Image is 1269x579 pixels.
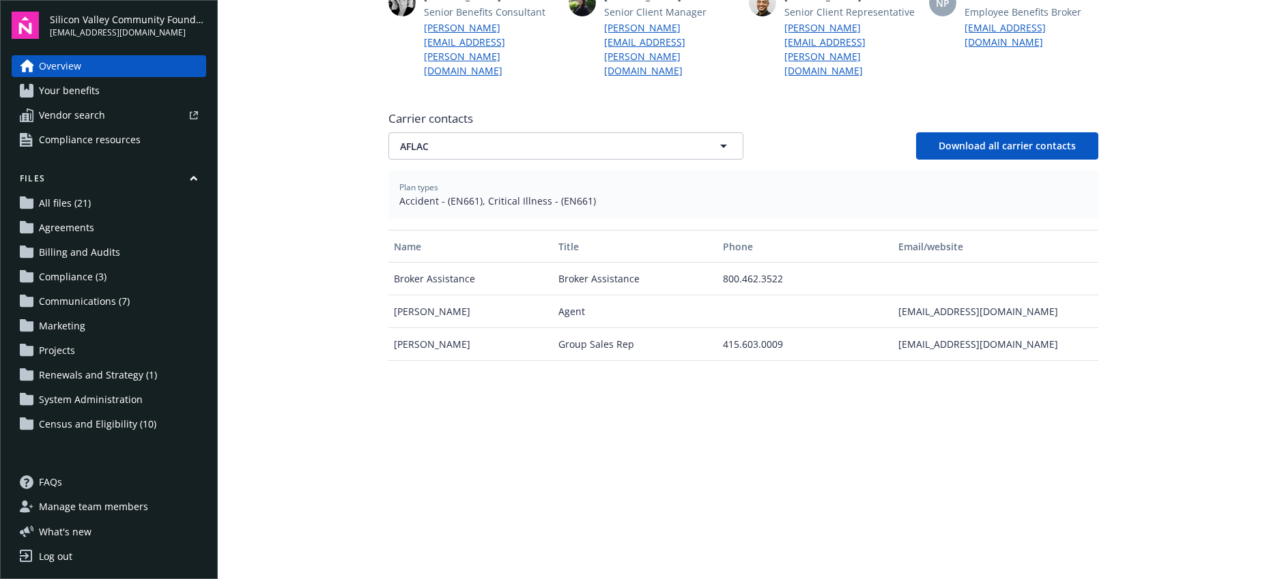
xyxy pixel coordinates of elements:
[39,315,85,337] span: Marketing
[12,471,206,493] a: FAQs
[12,80,206,102] a: Your benefits
[717,263,892,295] div: 800.462.3522
[553,263,717,295] div: Broker Assistance
[39,266,106,288] span: Compliance (3)
[388,295,553,328] div: [PERSON_NAME]
[50,27,206,39] span: [EMAIL_ADDRESS][DOMAIN_NAME]
[12,266,206,288] a: Compliance (3)
[50,12,206,39] button: Silicon Valley Community Foundation[EMAIL_ADDRESS][DOMAIN_NAME]
[39,524,91,539] span: What ' s new
[916,132,1098,160] button: Download all carrier contacts
[39,104,105,126] span: Vendor search
[717,328,892,361] div: 415.603.0009
[12,173,206,190] button: Files
[939,139,1076,152] span: Download all carrier contacts
[39,413,156,435] span: Census and Eligibility (10)
[424,20,558,78] a: [PERSON_NAME][EMAIL_ADDRESS][PERSON_NAME][DOMAIN_NAME]
[39,55,81,77] span: Overview
[39,192,91,214] span: All files (21)
[12,12,39,39] img: navigator-logo.svg
[39,389,143,411] span: System Administration
[388,110,1098,127] span: Carrier contacts
[39,496,148,518] span: Manage team members
[39,546,72,567] div: Log out
[39,241,120,263] span: Billing and Audits
[399,181,1087,194] span: Plan types
[965,5,1098,19] span: Employee Benefits Broker
[553,230,717,263] button: Title
[898,239,1093,254] div: Email/website
[424,5,558,19] span: Senior Benefits Consultant
[784,20,918,78] a: [PERSON_NAME][EMAIL_ADDRESS][PERSON_NAME][DOMAIN_NAME]
[965,20,1098,49] a: [EMAIL_ADDRESS][DOMAIN_NAME]
[12,496,206,518] a: Manage team members
[39,129,141,151] span: Compliance resources
[12,217,206,239] a: Agreements
[893,230,1098,263] button: Email/website
[12,315,206,337] a: Marketing
[388,132,743,160] button: AFLAC
[12,241,206,263] a: Billing and Audits
[12,340,206,361] a: Projects
[12,524,113,539] button: What's new
[39,217,94,239] span: Agreements
[39,340,75,361] span: Projects
[784,5,918,19] span: Senior Client Representative
[12,413,206,435] a: Census and Eligibility (10)
[604,20,738,78] a: [PERSON_NAME][EMAIL_ADDRESS][PERSON_NAME][DOMAIN_NAME]
[12,192,206,214] a: All files (21)
[604,5,738,19] span: Senior Client Manager
[553,328,717,361] div: Group Sales Rep
[39,471,62,493] span: FAQs
[388,328,553,361] div: [PERSON_NAME]
[399,194,1087,208] span: Accident - (EN661), Critical Illness - (EN661)
[717,230,892,263] button: Phone
[394,239,547,254] div: Name
[893,328,1098,361] div: [EMAIL_ADDRESS][DOMAIN_NAME]
[558,239,712,254] div: Title
[12,291,206,312] a: Communications (7)
[50,12,206,27] span: Silicon Valley Community Foundation
[12,55,206,77] a: Overview
[39,80,100,102] span: Your benefits
[553,295,717,328] div: Agent
[39,364,157,386] span: Renewals and Strategy (1)
[893,295,1098,328] div: [EMAIL_ADDRESS][DOMAIN_NAME]
[12,364,206,386] a: Renewals and Strategy (1)
[12,389,206,411] a: System Administration
[400,139,684,153] span: AFLAC
[388,230,553,263] button: Name
[388,263,553,295] div: Broker Assistance
[39,291,130,312] span: Communications (7)
[12,129,206,151] a: Compliance resources
[12,104,206,126] a: Vendor search
[723,239,887,254] div: Phone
